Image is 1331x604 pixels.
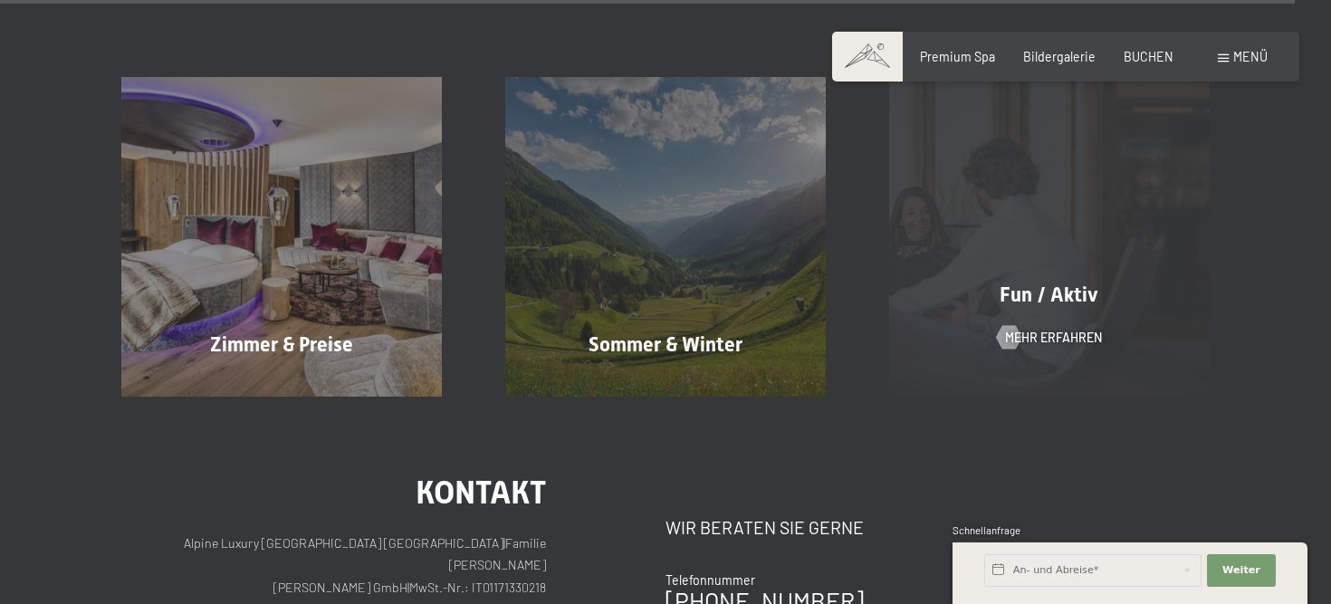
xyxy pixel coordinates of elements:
[1124,49,1173,64] a: BUCHEN
[416,474,546,511] span: Kontakt
[589,333,742,356] span: Sommer & Winter
[920,49,995,64] a: Premium Spa
[665,572,755,588] span: Telefonnummer
[1023,49,1096,64] a: Bildergalerie
[1222,563,1260,578] span: Weiter
[474,77,857,397] a: Bildergalerie Sommer & Winter
[407,580,409,595] span: |
[1233,49,1268,64] span: Menü
[503,535,505,551] span: |
[1207,554,1276,587] button: Weiter
[90,77,474,397] a: Bildergalerie Zimmer & Preise
[857,77,1241,397] a: Bildergalerie Fun / Aktiv Mehr erfahren
[210,333,353,356] span: Zimmer & Preise
[665,517,864,538] span: Wir beraten Sie gerne
[1005,329,1102,347] span: Mehr erfahren
[1000,283,1098,306] span: Fun / Aktiv
[953,524,1020,536] span: Schnellanfrage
